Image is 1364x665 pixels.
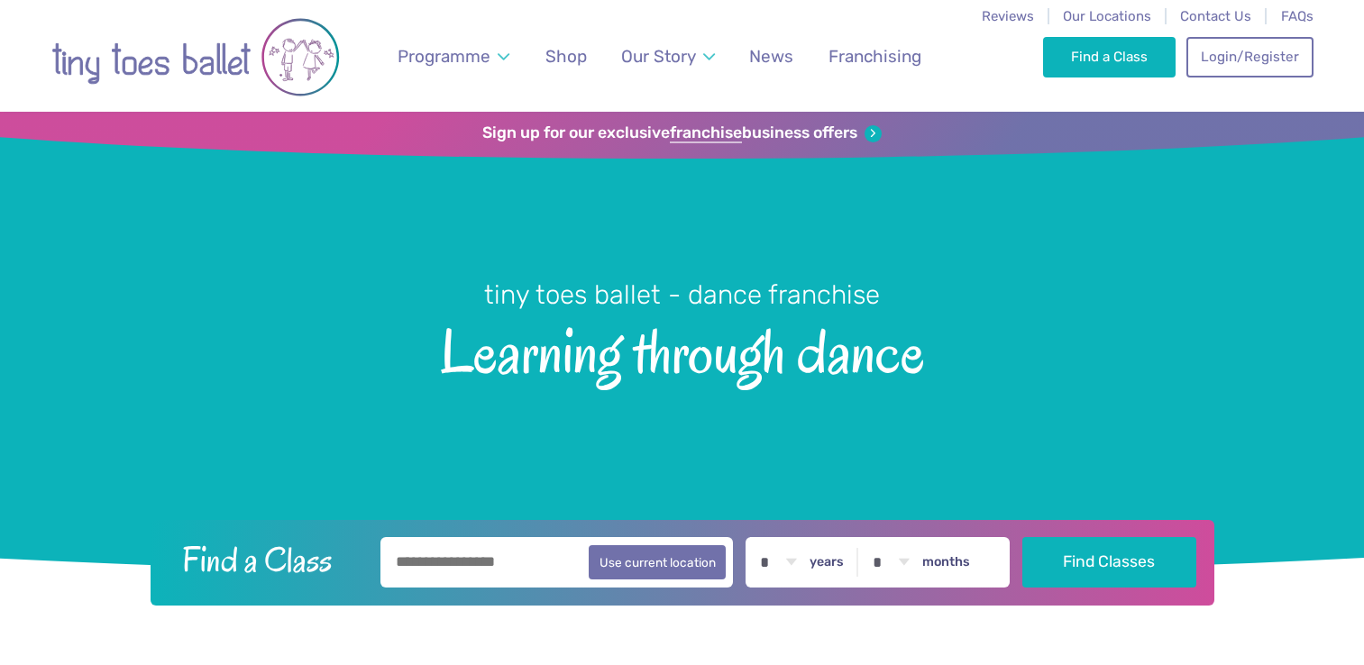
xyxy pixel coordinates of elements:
a: Contact Us [1180,8,1251,24]
a: News [741,35,802,77]
img: tiny toes ballet [51,12,340,103]
a: FAQs [1281,8,1314,24]
span: Learning through dance [32,313,1332,386]
span: Programme [398,46,490,67]
a: Reviews [982,8,1034,24]
a: Our Locations [1063,8,1151,24]
span: Our Story [621,46,696,67]
span: News [749,46,793,67]
a: Find a Class [1043,37,1176,77]
a: Franchising [819,35,929,77]
a: Shop [536,35,595,77]
strong: franchise [670,123,742,143]
h2: Find a Class [168,537,368,582]
button: Find Classes [1022,537,1196,588]
button: Use current location [589,545,727,579]
label: months [922,554,970,570]
a: Sign up for our exclusivefranchisebusiness offers [482,123,882,143]
span: Shop [545,46,587,67]
label: years [810,554,844,570]
a: Our Story [612,35,723,77]
a: Login/Register [1186,37,1313,77]
a: Programme [389,35,517,77]
small: tiny toes ballet - dance franchise [484,279,880,310]
span: Franchising [828,46,921,67]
